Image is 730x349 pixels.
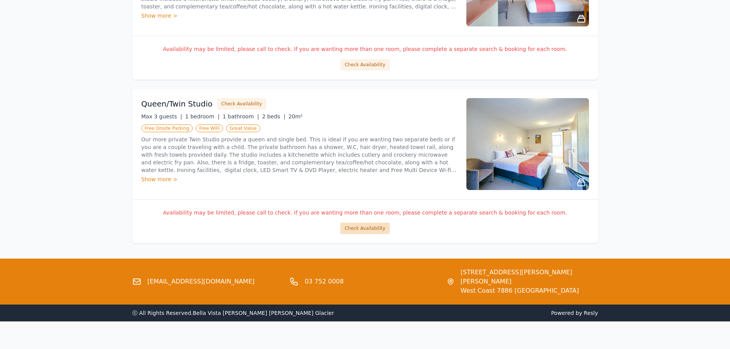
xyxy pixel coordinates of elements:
[141,98,213,109] h3: Queen/Twin Studio
[584,310,598,316] a: Resly
[132,310,334,316] span: ⓒ All Rights Reserved. Bella Vista [PERSON_NAME] [PERSON_NAME] Glacier
[217,98,266,110] button: Check Availability
[196,125,223,132] span: Free WiFi
[305,277,344,286] a: 03 752 0008
[141,12,457,20] div: Show more >
[226,125,260,132] span: Great Value
[141,45,589,53] p: Availability may be limited, please call to check. If you are wanting more than one room, please ...
[340,223,389,234] button: Check Availability
[141,175,457,183] div: Show more >
[148,277,255,286] a: [EMAIL_ADDRESS][DOMAIN_NAME]
[141,125,193,132] span: Free Onsite Parking
[262,113,285,120] span: 2 beds |
[141,136,457,174] p: Our more private Twin Studio provide a queen and single bed. This is ideal if you are wanting two...
[461,268,598,286] span: [STREET_ADDRESS][PERSON_NAME] [PERSON_NAME]
[141,113,182,120] span: Max 3 guests |
[141,209,589,216] p: Availability may be limited, please call to check. If you are wanting more than one room, please ...
[368,309,598,317] span: Powered by
[223,113,259,120] span: 1 bathroom |
[185,113,220,120] span: 1 bedroom |
[461,286,598,295] span: West Coast 7886 [GEOGRAPHIC_DATA]
[289,113,303,120] span: 20m²
[340,59,389,70] button: Check Availability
